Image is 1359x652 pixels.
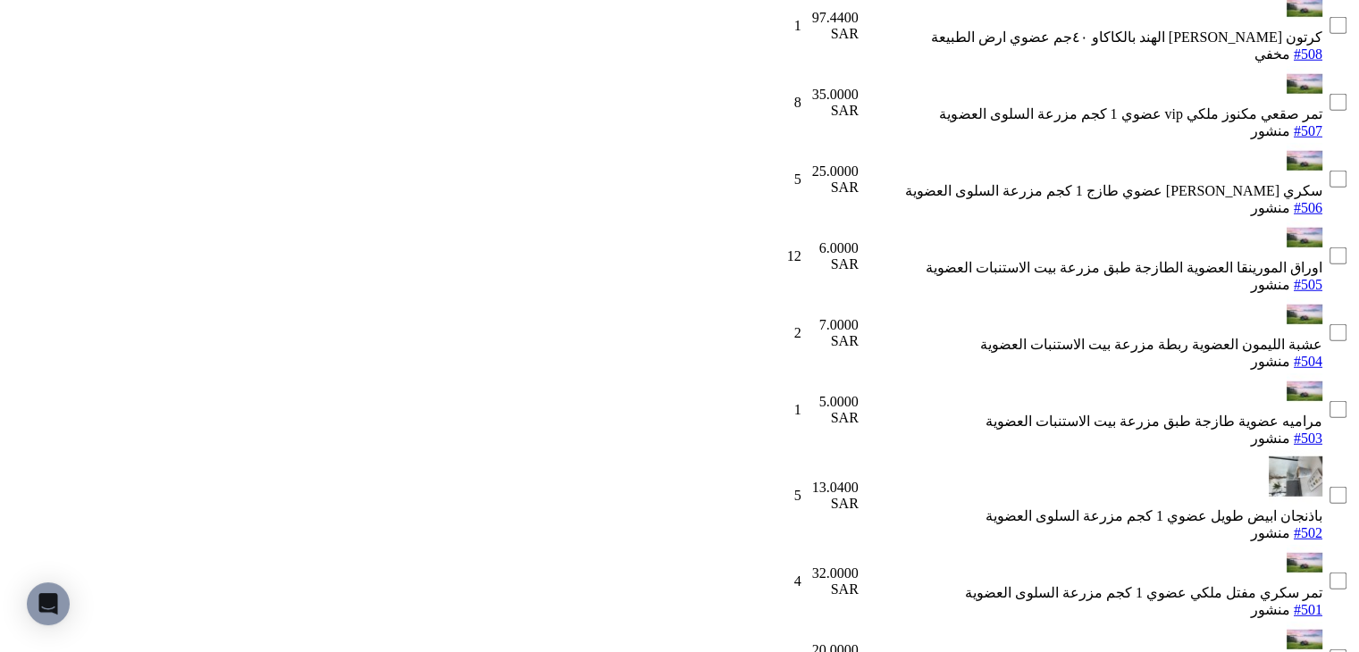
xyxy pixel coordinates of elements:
div: سكري [PERSON_NAME] عضوي طازج 1 كجم مزرعة السلوى العضوية [862,182,1322,199]
div: 13.0400 [805,480,859,496]
span: 1 [794,402,801,417]
span: منشور [1251,430,1290,446]
div: SAR [805,26,859,42]
a: #508 [1294,46,1322,62]
img: تمر صقعي مكنوز ملكي vip عضوي 1 كجم مزرعة السلوى العضوية [1287,66,1322,102]
div: مراميه عضوية طازجة طبق مزرعة بيت الاستنبات العضوية [862,413,1322,430]
span: منشور [1251,354,1290,369]
span: 8 [794,95,801,110]
div: 6.0000 [805,240,859,256]
span: منشور [1251,123,1290,138]
img: اوراق المورينقا العضوية الطازجة طبق مزرعة بيت الاستنبات العضوية [1287,220,1322,255]
span: منشور [1251,277,1290,292]
a: #504 [1294,354,1322,369]
div: SAR [805,410,859,426]
div: باذنجان ابيض طويل عضوي 1 كجم مزرعة السلوى العضوية [862,507,1322,524]
div: 25.0000 [805,163,859,180]
span: 1 [794,18,801,33]
div: 32.0000 [805,565,859,581]
div: اوراق المورينقا العضوية الطازجة طبق مزرعة بيت الاستنبات العضوية [862,259,1322,276]
div: SAR [805,333,859,349]
span: منشور [1251,602,1290,617]
span: 5 [794,171,801,187]
div: SAR [805,581,859,598]
img: مراميه عضوية طازجة طبق مزرعة بيت الاستنبات العضوية [1287,373,1322,409]
div: SAR [805,496,859,512]
span: منشور [1251,525,1290,540]
span: 4 [794,573,801,589]
div: كرتون [PERSON_NAME] الهند بالكاكاو ٤٠جم عضوي ارض الطبيعة [862,29,1322,46]
div: عشبة الليمون العضوية ربطة مزرعة بيت الاستنبات العضوية [862,336,1322,353]
div: 35.0000 [805,87,859,103]
img: سكري مناصيف فاخر عضوي طازج 1 كجم مزرعة السلوى العضوية [1287,143,1322,179]
span: منشور [1251,200,1290,215]
div: تمر سكري مفتل ملكي عضوي 1 كجم مزرعة السلوى العضوية [862,584,1322,601]
div: تمر صقعي مكنوز ملكي vip عضوي 1 كجم مزرعة السلوى العضوية [862,105,1322,122]
div: 7.0000 [805,317,859,333]
div: SAR [805,103,859,119]
div: Open Intercom Messenger [27,582,70,625]
span: 2 [794,325,801,340]
a: #507 [1294,123,1322,138]
a: #505 [1294,277,1322,292]
div: SAR [805,180,859,196]
div: 5.0000 [805,394,859,410]
a: #506 [1294,200,1322,215]
img: عشبة الليمون العضوية ربطة مزرعة بيت الاستنبات العضوية [1287,297,1322,332]
img: تمر سكري مفتل ملكي عضوي 1 كجم مزرعة السلوى العضوية [1287,545,1322,581]
div: 97.4400 [805,10,859,26]
a: #503 [1294,430,1322,446]
a: #502 [1294,525,1322,540]
span: 5 [794,488,801,503]
img: باذنجان ابيض طويل عضوي 1 كجم مزرعة السلوى العضوية [1269,450,1322,504]
span: مخفي [1254,46,1290,62]
a: #501 [1294,602,1322,617]
div: SAR [805,256,859,272]
span: 12 [787,248,801,263]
